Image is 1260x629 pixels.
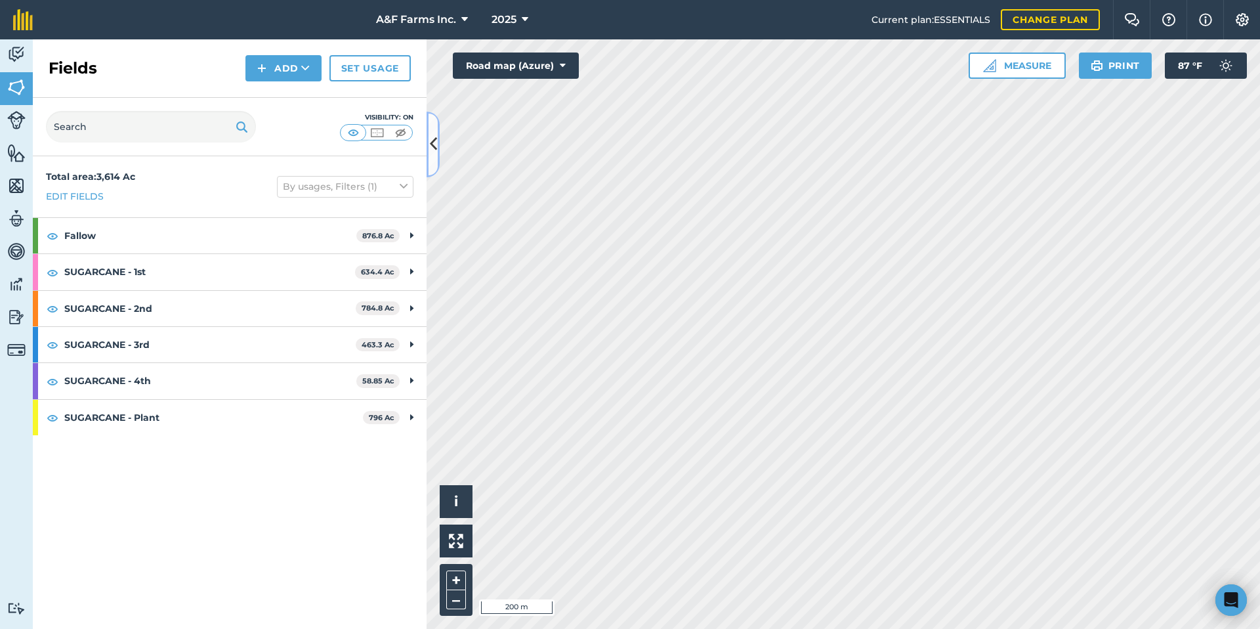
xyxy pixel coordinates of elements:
[369,126,385,139] img: svg+xml;base64,PHN2ZyB4bWxucz0iaHR0cDovL3d3dy53My5vcmcvMjAwMC9zdmciIHdpZHRoPSI1MCIgaGVpZ2h0PSI0MC...
[47,301,58,316] img: svg+xml;base64,PHN2ZyB4bWxucz0iaHR0cDovL3d3dy53My5vcmcvMjAwMC9zdmciIHdpZHRoPSIxOCIgaGVpZ2h0PSIyNC...
[1079,53,1152,79] button: Print
[7,77,26,97] img: svg+xml;base64,PHN2ZyB4bWxucz0iaHR0cDovL3d3dy53My5vcmcvMjAwMC9zdmciIHdpZHRoPSI1NiIgaGVpZ2h0PSI2MC...
[362,376,394,385] strong: 58.85 Ac
[33,291,427,326] div: SUGARCANE - 2nd784.8 Ac
[47,410,58,425] img: svg+xml;base64,PHN2ZyB4bWxucz0iaHR0cDovL3d3dy53My5vcmcvMjAwMC9zdmciIHdpZHRoPSIxOCIgaGVpZ2h0PSIyNC...
[64,291,356,326] strong: SUGARCANE - 2nd
[440,485,472,518] button: i
[236,119,248,135] img: svg+xml;base64,PHN2ZyB4bWxucz0iaHR0cDovL3d3dy53My5vcmcvMjAwMC9zdmciIHdpZHRoPSIxOSIgaGVpZ2h0PSIyNC...
[257,60,266,76] img: svg+xml;base64,PHN2ZyB4bWxucz0iaHR0cDovL3d3dy53My5vcmcvMjAwMC9zdmciIHdpZHRoPSIxNCIgaGVpZ2h0PSIyNC...
[340,112,413,123] div: Visibility: On
[1161,13,1177,26] img: A question mark icon
[64,218,356,253] strong: Fallow
[446,571,466,590] button: +
[7,242,26,261] img: svg+xml;base64,PD94bWwgdmVyc2lvbj0iMS4wIiBlbmNvZGluZz0idXRmLTgiPz4KPCEtLSBHZW5lcmF0b3I6IEFkb2JlIE...
[13,9,33,30] img: fieldmargin Logo
[7,274,26,294] img: svg+xml;base64,PD94bWwgdmVyc2lvbj0iMS4wIiBlbmNvZGluZz0idXRmLTgiPz4KPCEtLSBHZW5lcmF0b3I6IEFkb2JlIE...
[33,363,427,399] div: SUGARCANE - 4th58.85 Ac
[1165,53,1247,79] button: 87 °F
[64,254,355,290] strong: SUGARCANE - 1st
[33,400,427,435] div: SUGARCANE - Plant796 Ac
[49,58,97,79] h2: Fields
[46,171,135,183] strong: Total area : 3,614 Ac
[1124,13,1140,26] img: Two speech bubbles overlapping with the left bubble in the forefront
[983,59,996,72] img: Ruler icon
[329,55,411,81] a: Set usage
[362,340,394,349] strong: 463.3 Ac
[362,303,394,313] strong: 784.8 Ac
[33,327,427,362] div: SUGARCANE - 3rd463.3 Ac
[7,111,26,129] img: svg+xml;base64,PD94bWwgdmVyc2lvbj0iMS4wIiBlbmNvZGluZz0idXRmLTgiPz4KPCEtLSBHZW5lcmF0b3I6IEFkb2JlIE...
[449,534,463,548] img: Four arrows, one pointing top left, one top right, one bottom right and the last bottom left
[46,111,256,142] input: Search
[64,400,363,435] strong: SUGARCANE - Plant
[446,590,466,609] button: –
[7,602,26,615] img: svg+xml;base64,PD94bWwgdmVyc2lvbj0iMS4wIiBlbmNvZGluZz0idXRmLTgiPz4KPCEtLSBHZW5lcmF0b3I6IEFkb2JlIE...
[492,12,516,28] span: 2025
[345,126,362,139] img: svg+xml;base64,PHN2ZyB4bWxucz0iaHR0cDovL3d3dy53My5vcmcvMjAwMC9zdmciIHdpZHRoPSI1MCIgaGVpZ2h0PSI0MC...
[46,189,104,204] a: Edit fields
[871,12,990,27] span: Current plan : ESSENTIALS
[361,267,394,276] strong: 634.4 Ac
[33,218,427,253] div: Fallow876.8 Ac
[47,337,58,353] img: svg+xml;base64,PHN2ZyB4bWxucz0iaHR0cDovL3d3dy53My5vcmcvMjAwMC9zdmciIHdpZHRoPSIxOCIgaGVpZ2h0PSIyNC...
[1091,58,1103,74] img: svg+xml;base64,PHN2ZyB4bWxucz0iaHR0cDovL3d3dy53My5vcmcvMjAwMC9zdmciIHdpZHRoPSIxOSIgaGVpZ2h0PSIyNC...
[7,143,26,163] img: svg+xml;base64,PHN2ZyB4bWxucz0iaHR0cDovL3d3dy53My5vcmcvMjAwMC9zdmciIHdpZHRoPSI1NiIgaGVpZ2h0PSI2MC...
[47,228,58,244] img: svg+xml;base64,PHN2ZyB4bWxucz0iaHR0cDovL3d3dy53My5vcmcvMjAwMC9zdmciIHdpZHRoPSIxOCIgaGVpZ2h0PSIyNC...
[376,12,456,28] span: A&F Farms Inc.
[33,254,427,290] div: SUGARCANE - 1st634.4 Ac
[7,209,26,228] img: svg+xml;base64,PD94bWwgdmVyc2lvbj0iMS4wIiBlbmNvZGluZz0idXRmLTgiPz4KPCEtLSBHZW5lcmF0b3I6IEFkb2JlIE...
[245,55,322,81] button: Add
[1199,12,1212,28] img: svg+xml;base64,PHN2ZyB4bWxucz0iaHR0cDovL3d3dy53My5vcmcvMjAwMC9zdmciIHdpZHRoPSIxNyIgaGVpZ2h0PSIxNy...
[277,176,413,197] button: By usages, Filters (1)
[392,126,409,139] img: svg+xml;base64,PHN2ZyB4bWxucz0iaHR0cDovL3d3dy53My5vcmcvMjAwMC9zdmciIHdpZHRoPSI1MCIgaGVpZ2h0PSI0MC...
[969,53,1066,79] button: Measure
[7,176,26,196] img: svg+xml;base64,PHN2ZyB4bWxucz0iaHR0cDovL3d3dy53My5vcmcvMjAwMC9zdmciIHdpZHRoPSI1NiIgaGVpZ2h0PSI2MC...
[7,45,26,64] img: svg+xml;base64,PD94bWwgdmVyc2lvbj0iMS4wIiBlbmNvZGluZz0idXRmLTgiPz4KPCEtLSBHZW5lcmF0b3I6IEFkb2JlIE...
[1001,9,1100,30] a: Change plan
[1178,53,1202,79] span: 87 ° F
[362,231,394,240] strong: 876.8 Ac
[1234,13,1250,26] img: A cog icon
[454,493,458,510] span: i
[7,307,26,327] img: svg+xml;base64,PD94bWwgdmVyc2lvbj0iMS4wIiBlbmNvZGluZz0idXRmLTgiPz4KPCEtLSBHZW5lcmF0b3I6IEFkb2JlIE...
[47,374,58,389] img: svg+xml;base64,PHN2ZyB4bWxucz0iaHR0cDovL3d3dy53My5vcmcvMjAwMC9zdmciIHdpZHRoPSIxOCIgaGVpZ2h0PSIyNC...
[453,53,579,79] button: Road map (Azure)
[369,413,394,422] strong: 796 Ac
[1215,584,1247,616] div: Open Intercom Messenger
[47,265,58,280] img: svg+xml;base64,PHN2ZyB4bWxucz0iaHR0cDovL3d3dy53My5vcmcvMjAwMC9zdmciIHdpZHRoPSIxOCIgaGVpZ2h0PSIyNC...
[64,327,356,362] strong: SUGARCANE - 3rd
[64,363,356,399] strong: SUGARCANE - 4th
[7,341,26,359] img: svg+xml;base64,PD94bWwgdmVyc2lvbj0iMS4wIiBlbmNvZGluZz0idXRmLTgiPz4KPCEtLSBHZW5lcmF0b3I6IEFkb2JlIE...
[1213,53,1239,79] img: svg+xml;base64,PD94bWwgdmVyc2lvbj0iMS4wIiBlbmNvZGluZz0idXRmLTgiPz4KPCEtLSBHZW5lcmF0b3I6IEFkb2JlIE...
